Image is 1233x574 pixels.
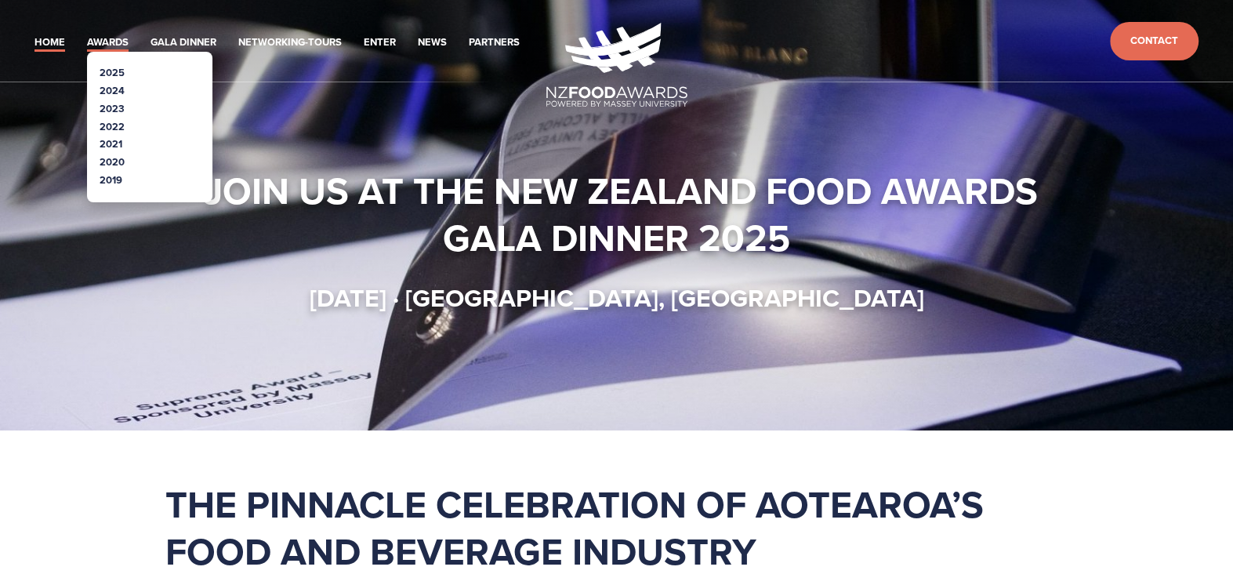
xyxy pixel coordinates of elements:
a: Enter [364,34,396,52]
a: 2019 [100,173,122,187]
a: Contact [1110,22,1199,60]
a: 2025 [100,65,125,80]
a: News [418,34,447,52]
a: Gala Dinner [150,34,216,52]
a: 2022 [100,119,125,134]
a: Awards [87,34,129,52]
a: Networking-Tours [238,34,342,52]
strong: [DATE] · [GEOGRAPHIC_DATA], [GEOGRAPHIC_DATA] [310,279,924,316]
a: Partners [469,34,520,52]
a: 2020 [100,154,125,169]
a: 2024 [100,83,125,98]
a: Home [34,34,65,52]
a: 2021 [100,136,122,151]
a: 2023 [100,101,125,116]
strong: Join us at the New Zealand Food Awards Gala Dinner 2025 [205,163,1047,265]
